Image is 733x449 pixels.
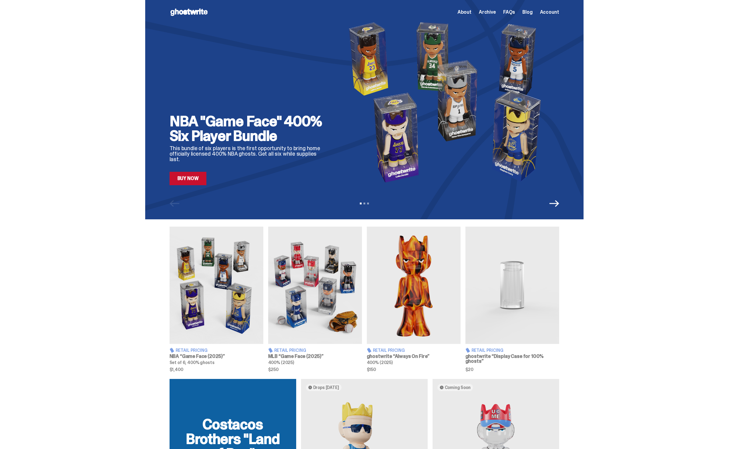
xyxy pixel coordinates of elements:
[540,10,559,15] a: Account
[338,19,559,185] img: NBA "Game Face" 400% Six Player Bundle
[458,10,472,15] a: About
[176,348,208,352] span: Retail Pricing
[268,227,362,344] img: Game Face (2025)
[472,348,503,352] span: Retail Pricing
[170,227,263,372] a: Game Face (2025) Retail Pricing
[170,354,263,359] h3: NBA “Game Face (2025)”
[268,367,362,372] span: $250
[170,227,263,344] img: Game Face (2025)
[268,354,362,359] h3: MLB “Game Face (2025)”
[465,227,559,372] a: Display Case for 100% ghosts Retail Pricing
[268,360,294,365] span: 400% (2025)
[373,348,405,352] span: Retail Pricing
[479,10,496,15] a: Archive
[367,354,461,359] h3: ghostwrite “Always On Fire”
[367,367,461,372] span: $150
[274,348,306,352] span: Retail Pricing
[170,146,328,162] p: This bundle of six players is the first opportunity to bring home officially licensed 400% NBA gh...
[465,354,559,364] h3: ghostwrite “Display Case for 100% ghosts”
[170,360,215,365] span: Set of 6, 400% ghosts
[445,385,471,390] span: Coming Soon
[367,227,461,344] img: Always On Fire
[367,203,369,204] button: View slide 3
[170,367,263,372] span: $1,400
[170,172,207,185] a: Buy Now
[313,385,339,390] span: Drops [DATE]
[360,203,362,204] button: View slide 1
[465,227,559,344] img: Display Case for 100% ghosts
[465,367,559,372] span: $20
[268,227,362,372] a: Game Face (2025) Retail Pricing
[367,360,393,365] span: 400% (2025)
[367,227,461,372] a: Always On Fire Retail Pricing
[170,114,328,143] h2: NBA "Game Face" 400% Six Player Bundle
[363,203,365,204] button: View slide 2
[522,10,532,15] a: Blog
[503,10,515,15] a: FAQs
[549,199,559,208] button: Next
